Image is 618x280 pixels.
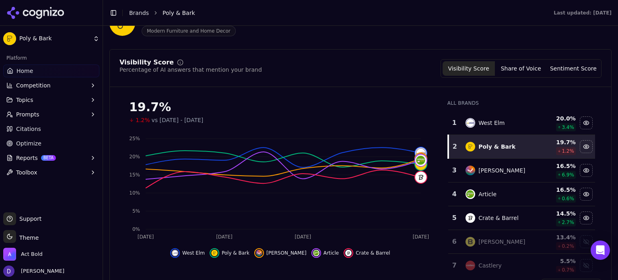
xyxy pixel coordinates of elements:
[3,265,64,277] button: Open user button
[3,248,16,261] img: Act Bold
[172,250,178,256] img: west elm
[466,166,475,175] img: joy bird
[580,259,593,272] button: Show castlery data
[478,190,496,198] div: Article
[447,100,595,106] div: All Brands
[136,116,150,124] span: 1.2%
[41,155,56,161] span: BETA
[495,61,547,76] button: Share of Voice
[562,148,574,154] span: 1.2 %
[478,143,515,151] div: Poly & Bark
[451,213,457,223] div: 5
[3,108,99,121] button: Prompts
[466,261,475,270] img: castlery
[211,250,218,256] img: poly & bark
[344,248,390,258] button: Hide crate & barrel data
[3,93,99,106] button: Topics
[562,267,574,273] span: 0.7 %
[3,64,99,77] a: Home
[129,9,538,17] nav: breadcrumb
[448,135,595,159] tr: 2poly & barkPoly & Bark19.7%1.2%Hide poly & bark data
[170,248,205,258] button: Hide west elm data
[580,116,593,129] button: Hide west elm data
[21,251,43,258] span: Act Bold
[3,265,14,277] img: David White
[580,164,593,177] button: Hide joy bird data
[129,136,140,141] tspan: 25%
[182,250,205,256] span: West Elm
[345,250,352,256] img: crate & barrel
[466,189,475,199] img: article
[562,124,574,131] span: 3.4 %
[313,250,319,256] img: article
[129,10,149,16] a: Brands
[3,137,99,150] a: Optimize
[466,237,475,247] img: burrow
[538,233,576,241] div: 13.4 %
[415,172,426,183] img: crate & barrel
[16,67,33,75] span: Home
[415,155,426,166] img: article
[466,213,475,223] img: crate & barrel
[138,234,154,240] tspan: [DATE]
[323,250,339,256] span: Article
[451,237,457,247] div: 6
[266,250,307,256] span: [PERSON_NAME]
[3,79,99,92] button: Competition
[538,138,576,146] div: 19.7 %
[451,166,457,175] div: 3
[16,96,33,104] span: Topics
[448,159,595,183] tr: 3joy bird[PERSON_NAME]16.5%6.9%Hide joy bird data
[448,230,595,254] tr: 6burrow[PERSON_NAME]13.4%0.2%Show burrow data
[413,234,429,240] tspan: [DATE]
[451,118,457,128] div: 1
[478,238,525,246] div: [PERSON_NAME]
[129,190,140,196] tspan: 10%
[222,250,249,256] span: Poly & Bark
[16,81,51,89] span: Competition
[562,195,574,202] span: 0.6 %
[3,122,99,135] a: Citations
[538,162,576,170] div: 16.5 %
[452,142,457,151] div: 2
[580,140,593,153] button: Hide poly & bark data
[415,147,426,159] img: west elm
[448,183,595,206] tr: 4articleArticle16.5%0.6%Hide article data
[256,250,262,256] img: joy bird
[478,119,505,127] div: West Elm
[3,151,99,164] button: ReportsBETA
[466,142,475,151] img: poly & bark
[580,212,593,224] button: Hide crate & barrel data
[19,35,90,42] span: Poly & Bark
[538,114,576,122] div: 20.0 %
[3,248,43,261] button: Open organization switcher
[562,219,574,226] span: 2.7 %
[591,241,610,260] div: Open Intercom Messenger
[18,268,64,275] span: [PERSON_NAME]
[119,66,262,74] div: Percentage of AI answers that mention your brand
[538,209,576,218] div: 14.5 %
[295,234,311,240] tspan: [DATE]
[16,110,39,118] span: Prompts
[216,234,233,240] tspan: [DATE]
[562,172,574,178] span: 6.9 %
[132,226,140,232] tspan: 0%
[142,26,236,36] span: Modern Furniture and Home Decor
[3,32,16,45] img: Poly & Bark
[119,59,174,66] div: Visibility Score
[466,118,475,128] img: west elm
[3,52,99,64] div: Platform
[254,248,307,258] button: Hide joy bird data
[478,261,502,270] div: Castlery
[16,139,41,147] span: Optimize
[129,172,140,178] tspan: 15%
[210,248,249,258] button: Hide poly & bark data
[538,186,576,194] div: 16.5 %
[451,189,457,199] div: 4
[448,206,595,230] tr: 5crate & barrelCrate & Barrel14.5%2.7%Hide crate & barrel data
[478,166,525,174] div: [PERSON_NAME]
[547,61,599,76] button: Sentiment Score
[16,215,41,223] span: Support
[132,208,140,214] tspan: 5%
[3,166,99,179] button: Toolbox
